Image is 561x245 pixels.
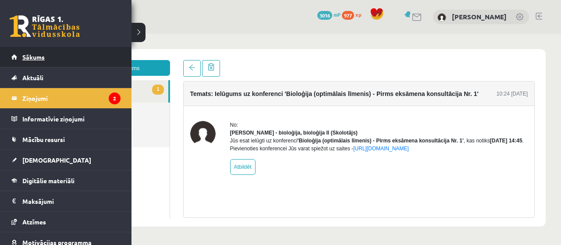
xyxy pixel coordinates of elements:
[11,191,121,211] a: Maksājumi
[11,109,121,129] a: Informatīvie ziņojumi
[11,150,121,170] a: [DEMOGRAPHIC_DATA]
[317,11,332,20] span: 3016
[11,170,121,191] a: Digitālie materiāli
[117,51,128,61] span: 1
[109,92,121,104] i: 2
[318,112,374,118] a: [URL][DOMAIN_NAME]
[22,88,121,108] legend: Ziņojumi
[462,56,493,64] div: 10:24 [DATE]
[22,74,43,82] span: Aktuāli
[22,135,65,143] span: Mācību resursi
[155,87,181,113] img: Elza Saulīte - bioloģija, bioloģija II
[455,104,487,110] b: [DATE] 14:45
[26,46,133,69] a: 1Ienākošie
[26,69,135,91] a: Nosūtītie
[342,11,366,18] a: 977 xp
[155,57,444,64] h4: Temats: Ielūgums uz konferenci 'Bioloģija (optimālais līmenis) - Pirms eksāmena konsultācija Nr. 1'
[11,88,121,108] a: Ziņojumi2
[22,177,75,185] span: Digitālie materiāli
[10,15,80,37] a: Rīgas 1. Tālmācības vidusskola
[195,87,493,95] div: No:
[355,11,361,18] span: xp
[317,11,341,18] a: 3016 mP
[22,109,121,129] legend: Informatīvie ziņojumi
[22,191,121,211] legend: Maksājumi
[11,129,121,149] a: Mācību resursi
[437,13,446,22] img: Aleksandrs Maļcevs
[11,67,121,88] a: Aktuāli
[26,26,135,42] a: Jauns ziņojums
[263,104,429,110] b: 'Bioloģija (optimālais līmenis) - Pirms eksāmena konsultācija Nr. 1'
[452,12,507,21] a: [PERSON_NAME]
[11,47,121,67] a: Sākums
[22,218,46,226] span: Atzīmes
[22,156,91,164] span: [DEMOGRAPHIC_DATA]
[195,96,323,102] strong: [PERSON_NAME] - bioloģija, bioloģija II (Skolotājs)
[26,91,135,114] a: Dzēstie
[11,212,121,232] a: Atzīmes
[195,125,220,141] a: Atbildēt
[195,103,493,119] div: Jūs esat ielūgti uz konferenci , kas notiks . Pievienoties konferencei Jūs varat spiežot uz saites -
[334,11,341,18] span: mP
[342,11,354,20] span: 977
[22,53,45,61] span: Sākums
